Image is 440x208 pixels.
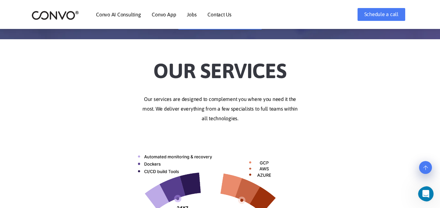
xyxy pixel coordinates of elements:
a: Jobs [187,12,196,17]
a: Convo App [152,12,176,17]
a: Schedule a call [358,8,405,21]
a: Contact Us [207,12,232,17]
p: Our services are designed to complement you where you need it the most. We deliver everything fro... [41,95,399,123]
iframe: Intercom live chat [418,186,438,202]
h2: Our Services [41,49,399,85]
img: logo_2.png [32,10,79,20]
a: Convo AI Consulting [96,12,141,17]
